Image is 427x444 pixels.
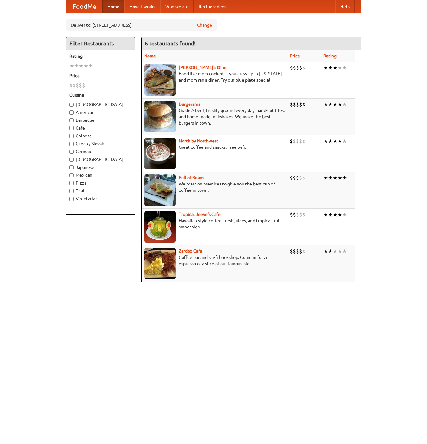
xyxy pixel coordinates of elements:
[328,138,333,145] li: ★
[69,125,132,131] label: Cafe
[302,101,305,108] li: $
[144,248,176,279] img: zardoz.jpg
[144,174,176,206] img: beans.jpg
[296,101,299,108] li: $
[342,248,347,255] li: ★
[69,82,73,89] li: $
[69,109,132,115] label: American
[296,138,299,145] li: $
[144,64,176,96] img: sallys.jpg
[69,142,74,146] input: Czech / Slovak
[293,174,296,181] li: $
[88,62,93,69] li: ★
[144,217,285,230] p: Hawaiian style coffee, fresh juices, and tropical fruit smoothies.
[69,172,132,178] label: Mexican
[302,174,305,181] li: $
[69,181,74,185] input: Pizza
[290,53,300,58] a: Price
[323,248,328,255] li: ★
[69,118,74,122] input: Barbecue
[69,150,74,154] input: German
[293,138,296,145] li: $
[145,40,196,46] ng-pluralize: 6 restaurants found!
[179,175,204,180] b: Full of Beans
[328,211,333,218] li: ★
[69,164,132,170] label: Japanese
[179,212,221,217] a: Tropical Jeeve's Cafe
[69,110,74,115] input: American
[328,174,333,181] li: ★
[333,248,337,255] li: ★
[337,211,342,218] li: ★
[66,0,102,13] a: FoodMe
[290,211,293,218] li: $
[333,101,337,108] li: ★
[296,248,299,255] li: $
[79,62,84,69] li: ★
[323,53,337,58] a: Rating
[82,82,85,89] li: $
[328,64,333,71] li: ★
[290,138,293,145] li: $
[328,248,333,255] li: ★
[302,64,305,71] li: $
[302,248,305,255] li: $
[69,117,132,123] label: Barbecue
[179,102,200,107] a: Burgerama
[144,254,285,267] p: Coffee bar and sci-fi bookshop. Come in for an espresso or a slice of our famous pie.
[299,211,302,218] li: $
[290,174,293,181] li: $
[342,174,347,181] li: ★
[69,72,132,79] h5: Price
[69,180,132,186] label: Pizza
[144,211,176,243] img: jeeves.jpg
[69,173,74,177] input: Mexican
[144,107,285,126] p: Grade A beef, freshly ground every day, hand-cut fries, and home-made milkshakes. We make the bes...
[144,71,285,83] p: Food like mom cooked, if you grew up in [US_STATE] and mom ran a diner. Try our blue plate special!
[69,141,132,147] label: Czech / Slovak
[124,0,160,13] a: How it works
[69,126,74,130] input: Cafe
[323,101,328,108] li: ★
[299,174,302,181] li: $
[337,248,342,255] li: ★
[296,211,299,218] li: $
[69,156,132,163] label: [DEMOGRAPHIC_DATA]
[342,101,347,108] li: ★
[69,101,132,108] label: [DEMOGRAPHIC_DATA]
[69,133,132,139] label: Chinese
[296,174,299,181] li: $
[299,64,302,71] li: $
[69,62,74,69] li: ★
[144,53,156,58] a: Name
[179,249,202,254] b: Zardoz Cafe
[74,62,79,69] li: ★
[302,211,305,218] li: $
[328,101,333,108] li: ★
[102,0,124,13] a: Home
[179,138,218,143] b: North by Northwest
[323,138,328,145] li: ★
[69,165,74,169] input: Japanese
[69,189,74,193] input: Thai
[323,174,328,181] li: ★
[333,211,337,218] li: ★
[69,158,74,162] input: [DEMOGRAPHIC_DATA]
[179,65,228,70] a: [PERSON_NAME]'s Diner
[293,211,296,218] li: $
[144,144,285,150] p: Great coffee and snacks. Free wifi.
[290,64,293,71] li: $
[299,101,302,108] li: $
[337,138,342,145] li: ★
[144,138,176,169] img: north.jpg
[73,82,76,89] li: $
[194,0,231,13] a: Recipe videos
[333,64,337,71] li: ★
[333,174,337,181] li: ★
[197,22,212,28] a: Change
[293,101,296,108] li: $
[302,138,305,145] li: $
[342,211,347,218] li: ★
